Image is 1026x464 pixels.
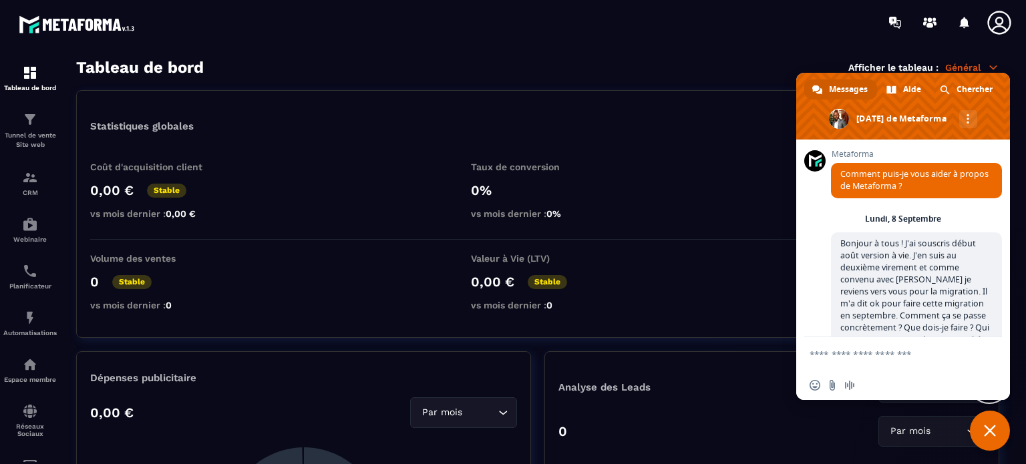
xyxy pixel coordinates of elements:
[829,79,868,99] span: Messages
[471,208,605,219] p: vs mois dernier :
[3,84,57,91] p: Tableau de bord
[3,282,57,290] p: Planificateur
[3,55,57,101] a: formationformationTableau de bord
[878,79,930,99] div: Aide
[471,300,605,310] p: vs mois dernier :
[865,215,941,223] div: Lundi, 8 Septembre
[3,101,57,160] a: formationformationTunnel de vente Site web
[945,61,999,73] p: Général
[471,162,605,172] p: Taux de conversion
[112,275,152,289] p: Stable
[810,380,820,391] span: Insérer un emoji
[90,253,224,264] p: Volume des ventes
[903,79,921,99] span: Aide
[465,405,495,420] input: Search for option
[887,424,933,439] span: Par mois
[471,274,514,290] p: 0,00 €
[3,236,57,243] p: Webinaire
[546,300,552,310] span: 0
[22,216,38,232] img: automations
[970,411,1010,451] div: Fermer le chat
[558,381,772,393] p: Analyse des Leads
[90,274,99,290] p: 0
[844,380,855,391] span: Message audio
[22,357,38,373] img: automations
[3,253,57,300] a: schedulerschedulerPlanificateur
[932,79,1002,99] div: Chercher
[90,120,194,132] p: Statistiques globales
[90,182,134,198] p: 0,00 €
[827,380,838,391] span: Envoyer un fichier
[558,423,567,439] p: 0
[831,150,1002,159] span: Metaforma
[419,405,465,420] span: Par mois
[471,253,605,264] p: Valeur à Vie (LTV)
[22,111,38,128] img: formation
[410,397,517,428] div: Search for option
[90,162,224,172] p: Coût d'acquisition client
[76,58,204,77] h3: Tableau de bord
[546,208,561,219] span: 0%
[22,263,38,279] img: scheduler
[3,376,57,383] p: Espace membre
[804,79,877,99] div: Messages
[3,160,57,206] a: formationformationCRM
[878,416,985,447] div: Search for option
[90,208,224,219] p: vs mois dernier :
[3,393,57,447] a: social-networksocial-networkRéseaux Sociaux
[528,275,567,289] p: Stable
[22,65,38,81] img: formation
[22,403,38,419] img: social-network
[3,346,57,393] a: automationsautomationsEspace membre
[933,424,963,439] input: Search for option
[22,170,38,186] img: formation
[3,189,57,196] p: CRM
[840,168,989,192] span: Comment puis-je vous aider à propos de Metaforma ?
[3,423,57,437] p: Réseaux Sociaux
[3,131,57,150] p: Tunnel de vente Site web
[840,238,990,357] span: Bonjour à tous ! J'ai souscris début août version à vie. J'en suis au deuxième virement et comme ...
[3,329,57,336] p: Automatisations
[959,110,977,128] div: Autres canaux
[166,300,172,310] span: 0
[90,405,134,421] p: 0,00 €
[3,206,57,253] a: automationsautomationsWebinaire
[848,62,938,73] p: Afficher le tableau :
[22,310,38,326] img: automations
[810,349,967,361] textarea: Entrez votre message...
[90,300,224,310] p: vs mois dernier :
[957,79,993,99] span: Chercher
[166,208,196,219] span: 0,00 €
[471,182,605,198] p: 0%
[90,372,517,384] p: Dépenses publicitaire
[19,12,139,37] img: logo
[3,300,57,346] a: automationsautomationsAutomatisations
[147,184,186,198] p: Stable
